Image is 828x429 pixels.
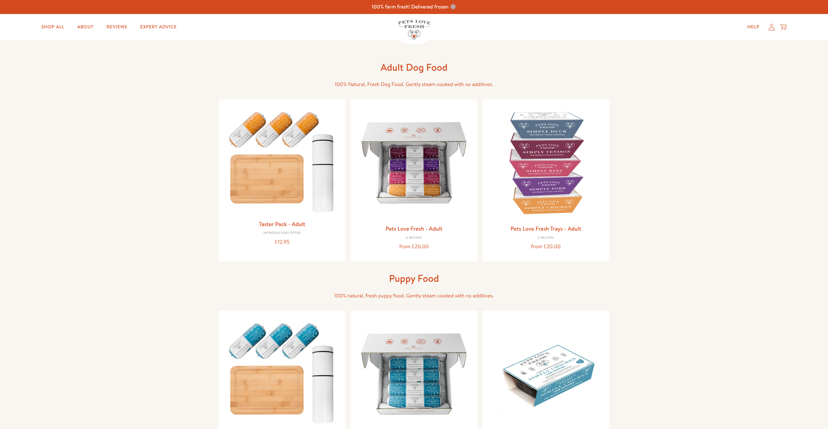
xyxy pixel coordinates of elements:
h1: Adult Dog Food [310,61,518,74]
div: from £20.00 [488,242,604,251]
span: 100% natural, fresh puppy food. Gently steam cooked with no additives. [334,292,494,299]
span: 100% Natural, Fresh Dog Food. Gently steam cooked with no additives. [335,81,493,88]
div: £12.95 [224,238,340,247]
div: from £20.00 [356,242,472,251]
div: Introductory Offer [224,231,340,235]
a: Taster Pack - Adult [259,220,305,228]
a: Reviews [102,21,132,34]
h1: Puppy Food [310,272,518,285]
img: Pets Love Fresh Trays - Adult [488,105,604,221]
a: Pets Love Fresh - Adult [386,224,442,233]
div: 4 Recipes [356,236,472,240]
a: Pets Love Fresh Trays - Adult [510,224,581,233]
img: Taster Pack - Adult [224,105,340,216]
a: Shop All [36,21,69,34]
img: Taster Pack - Puppy [224,316,340,428]
img: Pets Love Fresh - Adult [356,105,472,221]
div: 4 Recipes [488,236,604,240]
a: Expert Advice [135,21,182,34]
a: About [72,21,99,34]
a: Help [742,21,765,34]
img: Pets Love Fresh [398,20,430,40]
